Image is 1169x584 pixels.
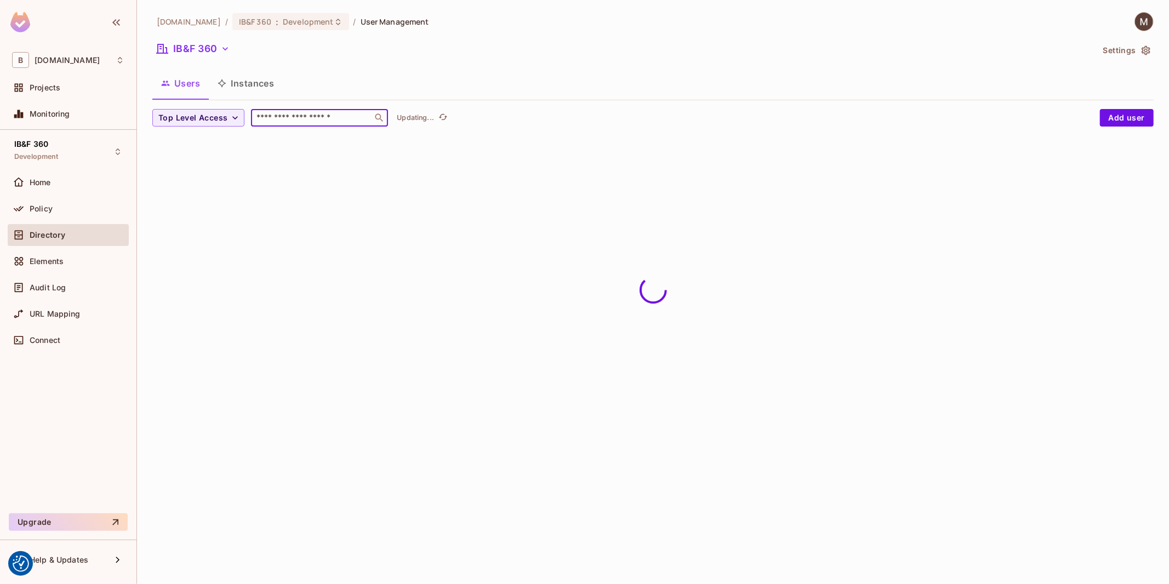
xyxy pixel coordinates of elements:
[14,152,59,161] span: Development
[434,111,449,124] span: Click to refresh data
[353,16,356,27] li: /
[283,16,333,27] span: Development
[13,556,29,572] img: Revisit consent button
[30,257,64,266] span: Elements
[239,16,271,27] span: IB&F 360
[438,112,448,123] span: refresh
[1135,13,1153,31] img: MICHAELL MAHAN RODRÍGUEZ
[30,83,60,92] span: Projects
[9,513,128,531] button: Upgrade
[30,556,88,564] span: Help & Updates
[30,283,66,292] span: Audit Log
[436,111,449,124] button: refresh
[152,40,234,58] button: IB&F 360
[30,178,51,187] span: Home
[30,110,70,118] span: Monitoring
[157,16,221,27] span: the active workspace
[152,70,209,97] button: Users
[209,70,283,97] button: Instances
[14,140,48,148] span: IB&F 360
[361,16,429,27] span: User Management
[152,109,244,127] button: Top Level Access
[35,56,100,65] span: Workspace: bbva.com
[225,16,228,27] li: /
[30,310,81,318] span: URL Mapping
[397,113,434,122] p: Updating...
[158,111,227,125] span: Top Level Access
[275,18,279,26] span: :
[30,336,60,345] span: Connect
[1099,42,1154,59] button: Settings
[12,52,29,68] span: B
[1100,109,1154,127] button: Add user
[13,556,29,572] button: Consent Preferences
[30,204,53,213] span: Policy
[30,231,65,239] span: Directory
[10,12,30,32] img: SReyMgAAAABJRU5ErkJggg==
